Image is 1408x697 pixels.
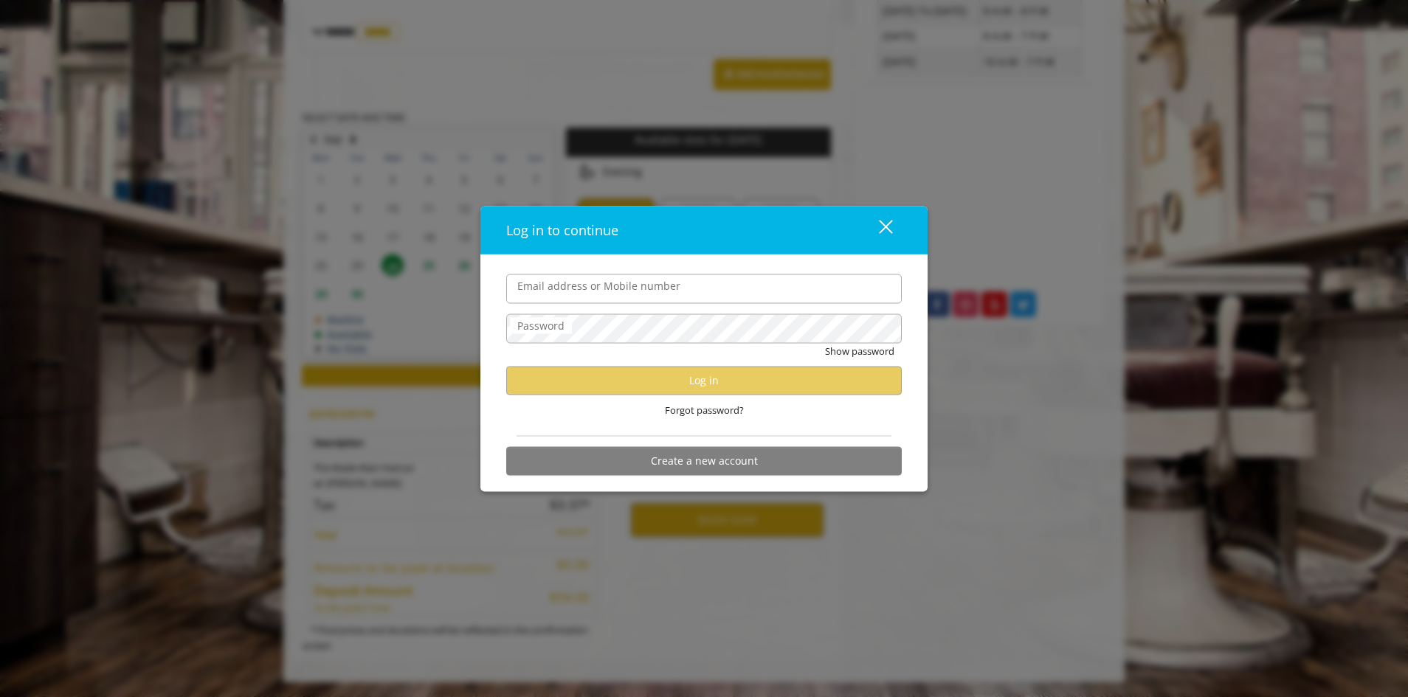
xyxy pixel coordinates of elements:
[506,446,902,475] button: Create a new account
[506,366,902,395] button: Log in
[862,219,891,241] div: close dialog
[506,221,618,238] span: Log in to continue
[510,317,572,333] label: Password
[825,343,894,358] button: Show password
[506,274,902,303] input: Email address or Mobile number
[506,313,902,343] input: Password
[665,402,744,417] span: Forgot password?
[852,215,902,245] button: close dialog
[510,277,688,294] label: Email address or Mobile number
